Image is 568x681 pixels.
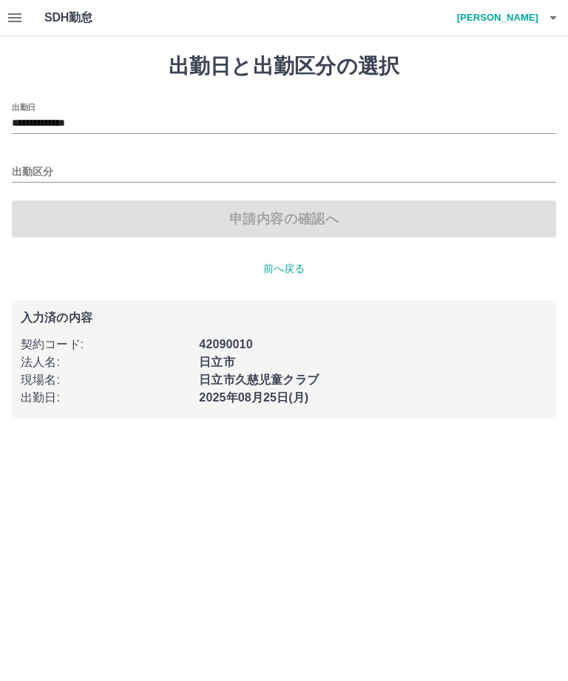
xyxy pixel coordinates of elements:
b: 2025年08月25日(月) [199,391,308,404]
p: 前へ戻る [12,261,556,277]
p: 契約コード : [21,336,190,353]
b: 42090010 [199,338,252,350]
p: 現場名 : [21,371,190,389]
p: 入力済の内容 [21,312,547,324]
label: 出勤日 [12,101,35,112]
p: 法人名 : [21,353,190,371]
b: 日立市久慈児童クラブ [199,373,319,386]
h1: 出勤日と出勤区分の選択 [12,54,556,79]
p: 出勤日 : [21,389,190,407]
b: 日立市 [199,356,234,368]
